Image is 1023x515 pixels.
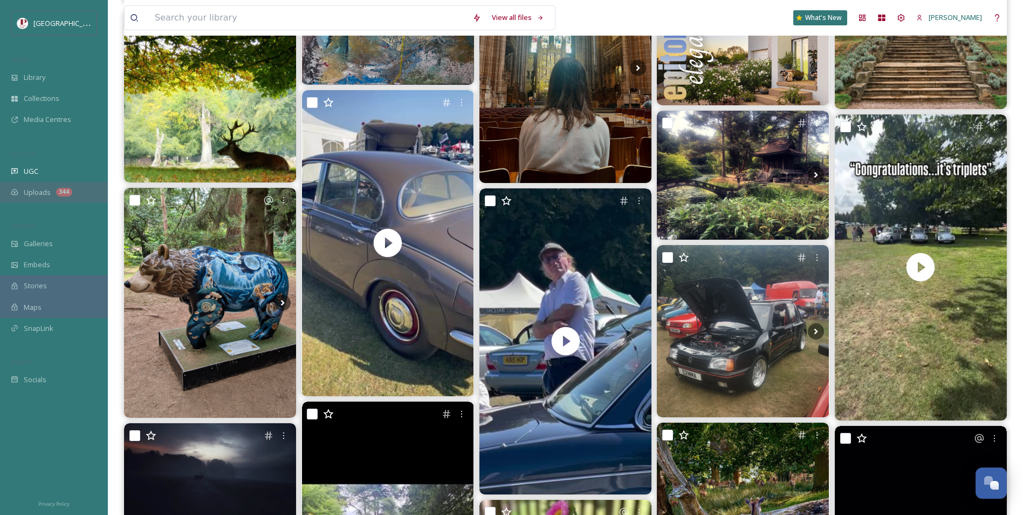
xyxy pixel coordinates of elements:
img: #tattonpark #tattonparkgardens [657,111,829,240]
video: #jaguar #jdc #tattonpark #mortons #jdcarea15 #cheshirecats # [302,90,474,396]
span: Library [24,72,45,83]
video: Treble Trouble. 👀 🪲 🪲 🪲 #car #cars #carporn #automotive #carandclassic #carphotography #carspotti... [835,114,1007,421]
span: Collections [24,93,59,104]
span: Embeds [24,260,50,270]
img: download%20(5).png [17,18,28,29]
span: Uploads [24,187,51,198]
img: thumbnail [835,114,1007,421]
span: Privacy Policy [38,500,70,507]
span: WIDGETS [11,222,36,230]
a: Privacy Policy [38,497,70,510]
img: thumbnail [302,90,474,396]
span: [GEOGRAPHIC_DATA] [33,18,102,28]
span: SOCIALS [11,358,32,366]
span: Socials [24,375,46,385]
img: We had a lovely walk around Tatton park gardens today. Have you seen these beautiful bears yet? I... [124,188,296,417]
video: #jaguar #jdc #tattonpark #mortons #cheshirecats #classicjaguar #jaguarowners #jaguardriversclub [479,188,651,494]
span: Stories [24,281,47,291]
span: COLLECT [11,150,34,158]
img: thumbnail [479,188,651,494]
input: Search your library [149,6,467,30]
img: There are signs of the upcoming season. Leaves are beginning to turn, and there's that feeling in... [124,10,296,182]
span: MEDIA [11,56,30,64]
span: [PERSON_NAME] [929,12,982,22]
a: View all files [486,7,550,28]
span: SnapLink [24,323,53,334]
a: What's New [793,10,847,25]
button: Open Chat [976,467,1007,499]
span: Galleries [24,239,53,249]
span: Media Centres [24,114,71,125]
span: UGC [24,166,38,177]
a: [PERSON_NAME] [911,7,987,28]
div: 344 [56,188,72,196]
span: Maps [24,302,42,313]
img: A few from the weekend tattonpark theclassiccarshows #classiccars and #retrocars #carshow #tatton... [657,245,829,417]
